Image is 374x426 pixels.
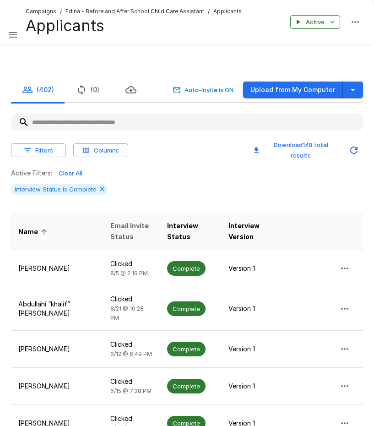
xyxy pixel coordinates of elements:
[110,305,144,322] span: 8/21 @ 10:28 PM
[18,382,96,391] p: [PERSON_NAME]
[290,15,340,29] button: Active
[228,220,272,242] span: Interview Version
[228,304,272,313] p: Version 1
[26,16,242,35] h4: Applicants
[110,388,152,394] span: 6/15 @ 7:28 PM
[18,344,96,354] p: [PERSON_NAME]
[110,414,152,423] p: Clicked
[167,345,206,354] span: Complete
[110,340,152,349] p: Clicked
[171,83,236,97] button: Auto-Invite is ON
[243,82,343,98] button: Upload from My Computer
[18,300,96,318] p: Abdullahi “khalif” [PERSON_NAME]
[110,377,152,386] p: Clicked
[65,77,110,103] button: (0)
[11,77,65,103] button: (402)
[110,270,148,277] span: 8/5 @ 2:19 PM
[11,169,52,178] p: Active Filters:
[110,220,152,242] span: Email Invite Status
[228,344,272,354] p: Version 1
[228,382,272,391] p: Version 1
[18,226,50,237] span: Name
[167,382,206,391] span: Complete
[228,264,272,273] p: Version 1
[167,264,206,273] span: Complete
[110,259,152,268] p: Clicked
[249,138,341,163] button: Download148 total results
[56,166,85,180] button: Clear All
[167,220,214,242] span: Interview Status
[11,184,108,195] div: Interview Status is Complete
[110,295,152,304] p: Clicked
[11,143,66,158] button: Filters
[167,305,206,313] span: Complete
[11,186,100,193] span: Interview Status is Complete
[18,264,96,273] p: [PERSON_NAME]
[110,350,152,357] span: 6/12 @ 6:49 PM
[345,141,363,159] button: Updated Today - 10:36 AM
[73,143,128,158] button: Columns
